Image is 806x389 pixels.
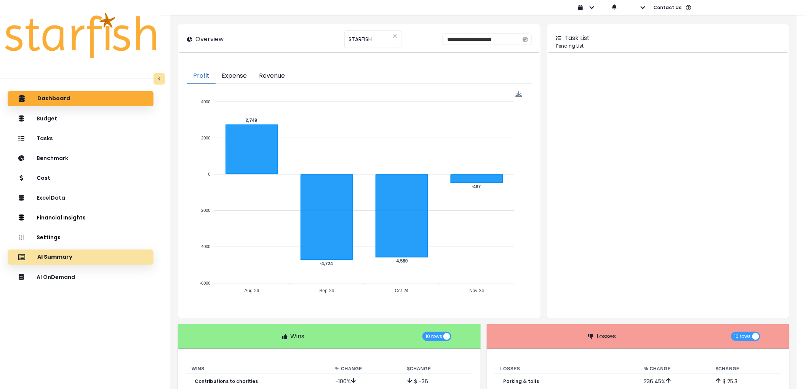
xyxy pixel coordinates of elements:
[395,288,409,293] tspan: Oct-24
[556,43,780,50] p: Pending List
[37,274,75,280] p: AI OnDemand
[291,332,305,341] p: Wins
[37,155,68,162] p: Benchmark
[200,281,211,285] tspan: -6000
[710,373,782,389] td: $ 25.3
[186,364,329,374] th: Wins
[200,245,211,249] tspan: -4000
[8,230,154,245] button: Settings
[425,332,442,341] span: 10 rows
[329,364,401,374] th: % Change
[187,68,216,84] button: Profit
[8,190,154,205] button: ExcelData
[8,170,154,186] button: Cost
[8,91,154,106] button: Dashboard
[401,364,473,374] th: $ Change
[523,37,528,42] svg: calendar
[393,34,397,38] svg: close
[401,373,473,389] td: $ -36
[37,135,53,142] p: Tasks
[216,68,253,84] button: Expense
[329,373,401,389] td: -100 %
[494,364,638,374] th: Losses
[208,172,211,176] tspan: 0
[8,210,154,225] button: Financial Insights
[565,34,590,43] p: Task List
[8,250,154,265] button: AI Summary
[37,95,70,102] p: Dashboard
[200,208,211,213] tspan: -2000
[320,288,334,293] tspan: Sep-24
[710,364,782,374] th: $ Change
[504,379,539,384] p: Parking & tolls
[253,68,291,84] button: Revenue
[245,288,259,293] tspan: Aug-24
[37,115,57,122] p: Budget
[37,195,65,201] p: ExcelData
[734,332,751,341] span: 10 rows
[516,91,522,98] img: Download Profit
[516,91,522,98] div: Menu
[201,99,210,104] tspan: 4000
[201,136,210,140] tspan: 2000
[37,175,50,181] p: Cost
[393,32,397,40] button: Clear
[8,131,154,146] button: Tasks
[8,269,154,285] button: AI OnDemand
[349,31,372,47] span: STARFISH
[638,364,710,374] th: % Change
[470,288,485,293] tspan: Nov-24
[37,254,72,261] p: AI Summary
[195,379,258,384] p: Contributions to charities
[597,332,616,341] p: Losses
[638,373,710,389] td: 236.45 %
[195,35,224,44] p: Overview
[8,150,154,166] button: Benchmark
[8,111,154,126] button: Budget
